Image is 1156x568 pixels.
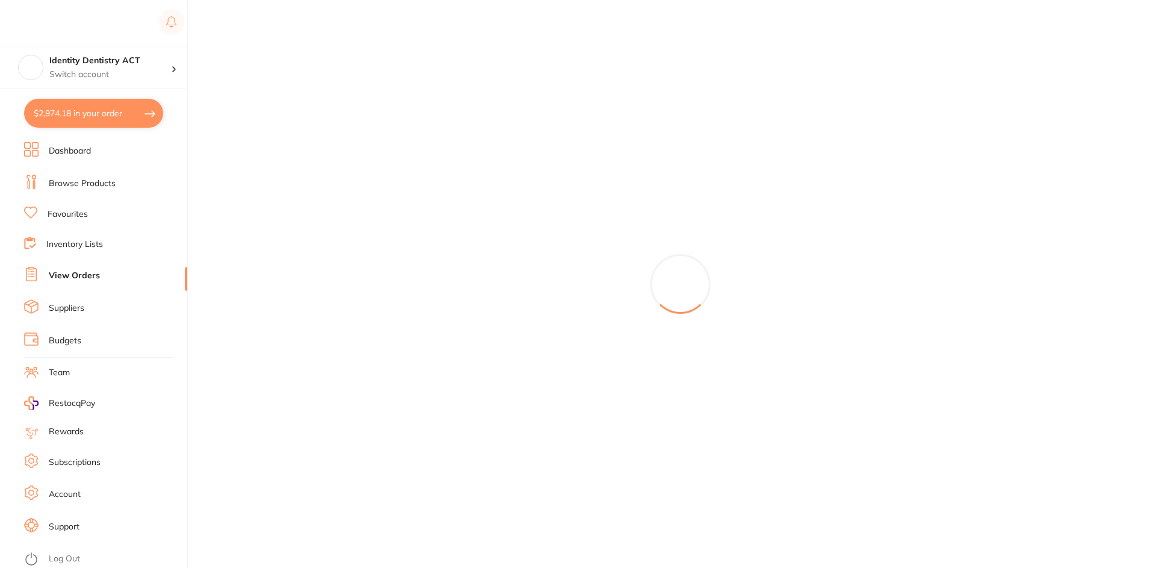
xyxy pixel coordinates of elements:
a: Rewards [49,426,84,438]
a: Budgets [49,335,81,347]
p: Switch account [49,69,171,81]
img: Restocq Logo [24,16,101,30]
a: View Orders [49,270,100,282]
img: RestocqPay [24,396,39,410]
a: Favourites [48,208,88,220]
a: Restocq Logo [24,9,101,37]
button: $2,974.18 in your order [24,99,163,128]
a: Browse Products [49,178,116,190]
img: Identity Dentistry ACT [19,55,43,80]
a: Dashboard [49,145,91,157]
a: Team [49,367,70,379]
a: Support [49,521,79,533]
a: Account [49,488,81,501]
a: Subscriptions [49,457,101,469]
a: Inventory Lists [46,239,103,251]
span: RestocqPay [49,398,95,410]
a: RestocqPay [24,396,95,410]
h4: Identity Dentistry ACT [49,55,171,67]
a: Suppliers [49,302,84,314]
a: Log Out [49,553,80,565]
